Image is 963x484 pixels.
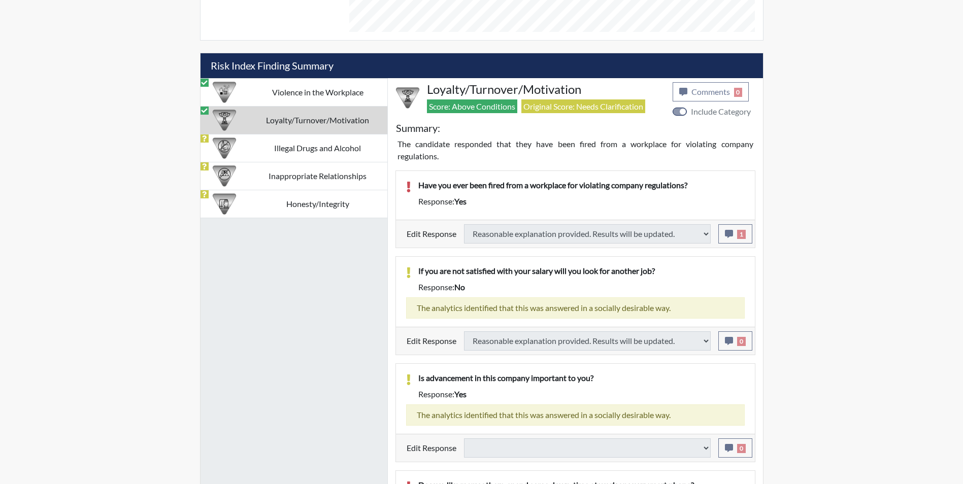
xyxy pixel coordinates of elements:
[691,106,751,118] label: Include Category
[396,122,440,134] h5: Summary:
[456,438,718,458] div: Update the test taker's response, the change might impact the score
[411,388,752,400] div: Response:
[407,438,456,458] label: Edit Response
[407,331,456,351] label: Edit Response
[737,444,746,453] span: 0
[734,88,743,97] span: 0
[718,438,752,458] button: 0
[411,281,752,293] div: Response:
[248,162,387,190] td: Inappropriate Relationships
[673,82,749,101] button: Comments0
[418,372,745,384] p: Is advancement in this company important to you?
[521,99,645,113] span: Original Score: Needs Clarification
[213,164,236,188] img: CATEGORY%20ICON-14.139f8ef7.png
[397,138,753,162] p: The candidate responded that they have been fired from a workplace for violating company regulati...
[718,224,752,244] button: 1
[427,82,665,97] h4: Loyalty/Turnover/Motivation
[248,78,387,106] td: Violence in the Workplace
[248,190,387,218] td: Honesty/Integrity
[213,109,236,132] img: CATEGORY%20ICON-17.40ef8247.png
[396,86,419,110] img: CATEGORY%20ICON-17.40ef8247.png
[411,195,752,208] div: Response:
[407,224,456,244] label: Edit Response
[213,81,236,104] img: CATEGORY%20ICON-26.eccbb84f.png
[213,136,236,160] img: CATEGORY%20ICON-12.0f6f1024.png
[456,224,718,244] div: Update the test taker's response, the change might impact the score
[418,179,745,191] p: Have you ever been fired from a workplace for violating company regulations?
[454,389,467,399] span: yes
[718,331,752,351] button: 0
[454,282,465,292] span: no
[406,297,745,319] div: The analytics identified that this was answered in a socially desirable way.
[418,265,745,277] p: If you are not satisfied with your salary will you look for another job?
[213,192,236,216] img: CATEGORY%20ICON-11.a5f294f4.png
[201,53,763,78] h5: Risk Index Finding Summary
[406,404,745,426] div: The analytics identified that this was answered in a socially desirable way.
[737,337,746,346] span: 0
[248,134,387,162] td: Illegal Drugs and Alcohol
[248,106,387,134] td: Loyalty/Turnover/Motivation
[737,230,746,239] span: 1
[427,99,517,113] span: Score: Above Conditions
[456,331,718,351] div: Update the test taker's response, the change might impact the score
[691,87,730,96] span: Comments
[454,196,467,206] span: yes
